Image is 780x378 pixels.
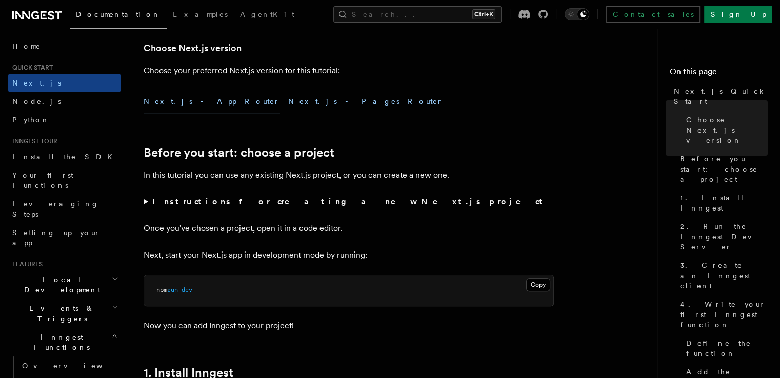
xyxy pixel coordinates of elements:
span: Quick start [8,64,53,72]
button: Local Development [8,270,121,299]
p: Once you've chosen a project, open it in a code editor. [144,221,554,236]
a: Your first Functions [8,166,121,195]
span: Examples [173,10,228,18]
a: Choose Next.js version [682,111,768,150]
a: Node.js [8,92,121,111]
a: AgentKit [234,3,301,28]
span: Leveraging Steps [12,200,99,218]
a: Install the SDK [8,148,121,166]
summary: Instructions for creating a new Next.js project [144,195,554,209]
span: Install the SDK [12,153,118,161]
strong: Instructions for creating a new Next.js project [152,197,547,206]
button: Copy [526,278,550,291]
a: 3. Create an Inngest client [676,256,768,295]
span: Define the function [686,338,768,359]
a: Leveraging Steps [8,195,121,223]
button: Inngest Functions [8,328,121,356]
span: Next.js Quick Start [674,86,768,107]
p: Choose your preferred Next.js version for this tutorial: [144,64,554,78]
a: Next.js Quick Start [670,82,768,111]
span: Inngest Functions [8,332,111,352]
a: Define the function [682,334,768,363]
span: Home [12,41,41,51]
a: Documentation [70,3,167,29]
span: 2. Run the Inngest Dev Server [680,221,768,252]
span: Local Development [8,275,112,295]
a: Examples [167,3,234,28]
a: Next.js [8,74,121,92]
p: In this tutorial you can use any existing Next.js project, or you can create a new one. [144,168,554,182]
span: Features [8,260,43,268]
span: Choose Next.js version [686,115,768,145]
span: dev [182,286,192,293]
a: Contact sales [606,6,700,23]
a: 1. Install Inngest [676,188,768,217]
span: Your first Functions [12,171,73,190]
button: Events & Triggers [8,299,121,328]
span: Events & Triggers [8,303,112,324]
a: Python [8,111,121,129]
a: Before you start: choose a project [676,150,768,188]
button: Next.js - Pages Router [288,90,443,113]
span: npm [156,286,167,293]
a: Home [8,37,121,55]
span: 3. Create an Inngest client [680,260,768,291]
button: Search...Ctrl+K [333,6,502,23]
a: Choose Next.js version [144,41,242,55]
span: Next.js [12,79,61,87]
span: Node.js [12,97,61,106]
span: run [167,286,178,293]
p: Now you can add Inngest to your project! [144,319,554,333]
a: 4. Write your first Inngest function [676,295,768,334]
a: Before you start: choose a project [144,145,334,160]
h4: On this page [670,66,768,82]
span: Documentation [76,10,161,18]
span: Setting up your app [12,228,101,247]
a: Setting up your app [8,223,121,252]
a: Overview [18,356,121,375]
span: 1. Install Inngest [680,193,768,213]
a: Sign Up [704,6,772,23]
button: Toggle dark mode [565,8,589,20]
a: 2. Run the Inngest Dev Server [676,217,768,256]
p: Next, start your Next.js app in development mode by running: [144,248,554,262]
span: AgentKit [240,10,294,18]
span: Overview [22,362,128,370]
span: Before you start: choose a project [680,154,768,184]
span: 4. Write your first Inngest function [680,299,768,330]
span: Inngest tour [8,137,57,145]
button: Next.js - App Router [144,90,280,113]
kbd: Ctrl+K [472,9,495,19]
span: Python [12,116,50,124]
